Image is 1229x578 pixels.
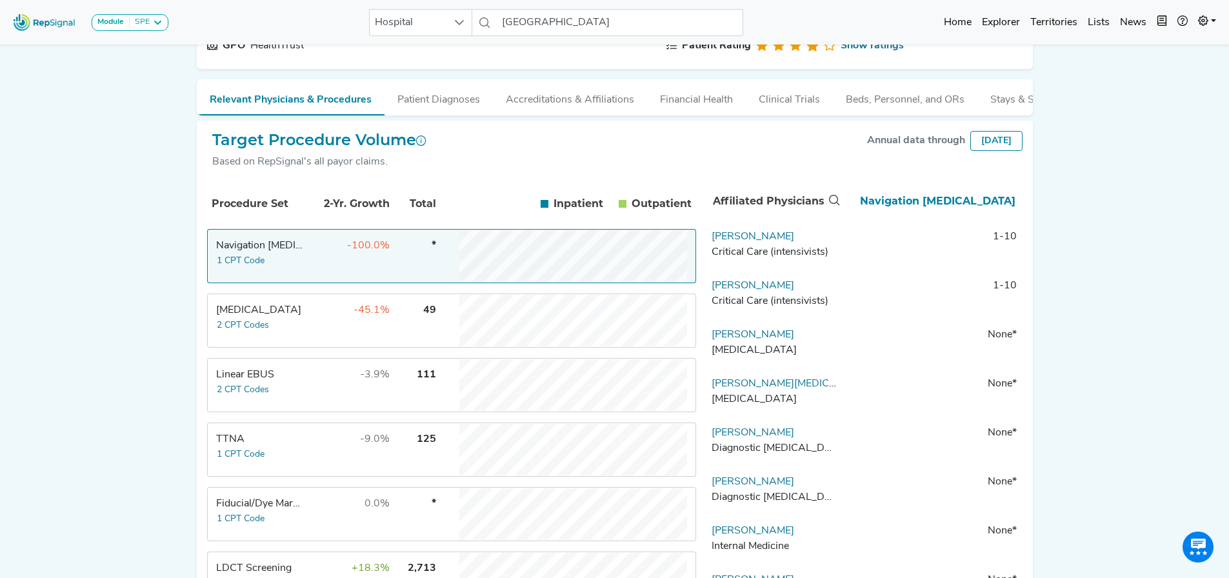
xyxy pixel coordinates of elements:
span: -45.1% [354,305,390,315]
span: None [988,428,1012,438]
button: 2 CPT Codes [216,383,270,397]
div: HealthTrust [250,38,304,54]
div: Critical Care (intensivists) [712,244,837,260]
td: 1-10 [842,278,1023,317]
input: Search a hospital [497,9,743,36]
strong: Module [97,18,124,26]
span: 111 [417,370,436,380]
a: Show ratings [841,38,904,54]
div: Annual data through [867,133,965,148]
span: Hospital [370,10,447,35]
a: [PERSON_NAME] [712,330,794,340]
div: TTNA [216,432,305,447]
div: Linear EBUS [216,367,305,383]
a: [PERSON_NAME] [712,477,794,487]
a: Explorer [977,10,1025,35]
div: Navigation Bronchoscopy [216,238,305,254]
div: Critical Care (intensivists) [712,294,837,309]
button: Stays & Services [977,79,1079,114]
div: Fiducial/Dye Marking [216,496,305,512]
a: [PERSON_NAME] [712,428,794,438]
a: Lists [1083,10,1115,35]
a: [PERSON_NAME][MEDICAL_DATA] [712,379,879,389]
span: Outpatient [632,196,692,212]
div: Diagnostic Radiology [712,490,837,505]
span: -3.9% [360,370,390,380]
a: [PERSON_NAME] [712,232,794,242]
a: News [1115,10,1152,35]
span: 0.0% [365,499,390,509]
a: [PERSON_NAME] [712,526,794,536]
button: Clinical Trials [746,79,833,114]
span: 125 [417,434,436,444]
a: [PERSON_NAME] [712,281,794,291]
span: -100.0% [347,241,390,251]
th: 2-Yr. Growth [308,182,392,226]
th: Total [393,182,438,226]
button: 1 CPT Code [216,447,265,462]
div: SPE [130,17,150,28]
div: Diagnostic Radiology [712,441,837,456]
button: ModuleSPE [92,14,168,31]
div: Interventional Radiology [712,343,837,358]
button: Patient Diagnoses [385,79,493,114]
div: Transbronchial Biopsy [216,303,305,318]
span: -9.0% [360,434,390,444]
span: None [988,379,1012,389]
h2: Target Procedure Volume [212,131,426,150]
div: Patient Rating [682,38,751,54]
div: Based on RepSignal's all payor claims. [212,154,426,170]
span: 2,713 [408,563,436,573]
div: [DATE] [970,131,1023,151]
div: LDCT Screening [216,561,305,576]
th: Affiliated Physicians [707,180,843,223]
td: 1-10 [842,229,1023,268]
button: 1 CPT Code [216,254,265,268]
button: Accreditations & Affiliations [493,79,647,114]
button: 1 CPT Code [216,512,265,526]
span: None [988,477,1012,487]
span: 49 [423,305,436,315]
span: None [988,526,1012,536]
span: Inpatient [554,196,603,212]
div: Interventional Radiology [712,392,837,407]
a: Home [939,10,977,35]
button: Intel Book [1152,10,1172,35]
button: Beds, Personnel, and ORs [833,79,977,114]
button: 2 CPT Codes [216,318,270,333]
button: Relevant Physicians & Procedures [197,79,385,115]
div: GPO [223,38,245,54]
div: Internal Medicine [712,539,837,554]
button: Financial Health [647,79,746,114]
a: Territories [1025,10,1083,35]
span: +18.3% [352,563,390,573]
th: Procedure Set [210,182,306,226]
th: Navigation Bronchoscopy [843,180,1022,223]
span: None [988,330,1012,340]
